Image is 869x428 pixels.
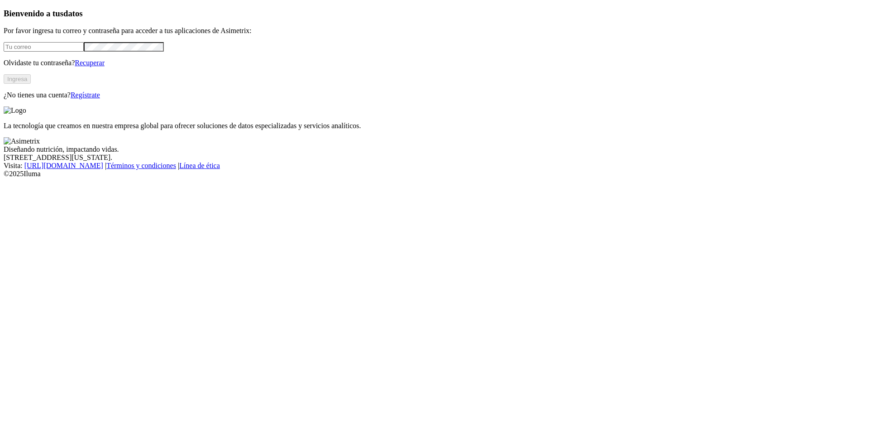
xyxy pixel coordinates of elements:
[4,59,865,67] p: Olvidaste tu contraseña?
[71,91,100,99] a: Regístrate
[4,137,40,145] img: Asimetrix
[4,42,84,52] input: Tu correo
[4,91,865,99] p: ¿No tienes una cuenta?
[4,170,865,178] div: © 2025 Iluma
[4,27,865,35] p: Por favor ingresa tu correo y contraseña para acceder a tus aplicaciones de Asimetrix:
[4,9,865,19] h3: Bienvenido a tus
[4,145,865,154] div: Diseñando nutrición, impactando vidas.
[24,162,103,169] a: [URL][DOMAIN_NAME]
[106,162,176,169] a: Términos y condiciones
[75,59,105,67] a: Recuperar
[4,162,865,170] div: Visita : | |
[4,74,31,84] button: Ingresa
[63,9,83,18] span: datos
[179,162,220,169] a: Línea de ética
[4,122,865,130] p: La tecnología que creamos en nuestra empresa global para ofrecer soluciones de datos especializad...
[4,106,26,115] img: Logo
[4,154,865,162] div: [STREET_ADDRESS][US_STATE].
